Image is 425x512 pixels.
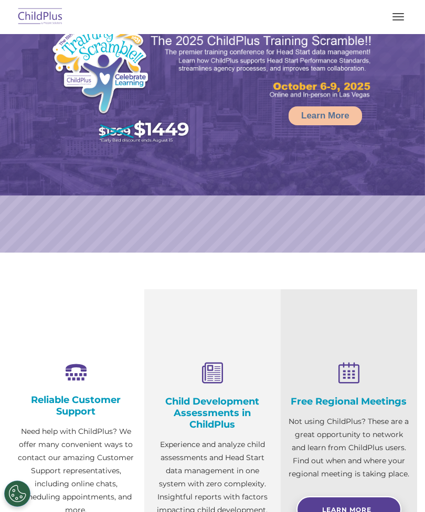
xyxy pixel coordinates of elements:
p: Not using ChildPlus? These are a great opportunity to network and learn from ChildPlus users. Fin... [289,415,409,481]
h4: Reliable Customer Support [16,394,136,417]
h4: Free Regional Meetings [289,396,409,407]
h4: Child Development Assessments in ChildPlus [152,396,273,430]
button: Cookies Settings [4,481,30,507]
img: ChildPlus by Procare Solutions [16,5,65,29]
a: Learn More [289,106,362,125]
